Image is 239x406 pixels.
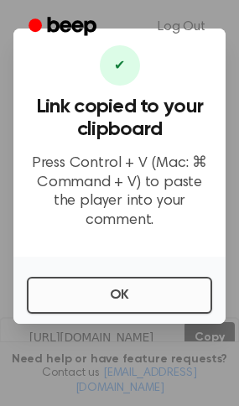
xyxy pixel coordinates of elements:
[141,7,222,47] a: Log Out
[100,45,140,86] div: ✔
[27,154,212,230] p: Press Control + V (Mac: ⌘ Command + V) to paste the player into your comment.
[27,277,212,314] button: OK
[27,96,212,141] h3: Link copied to your clipboard
[17,11,112,44] a: Beep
